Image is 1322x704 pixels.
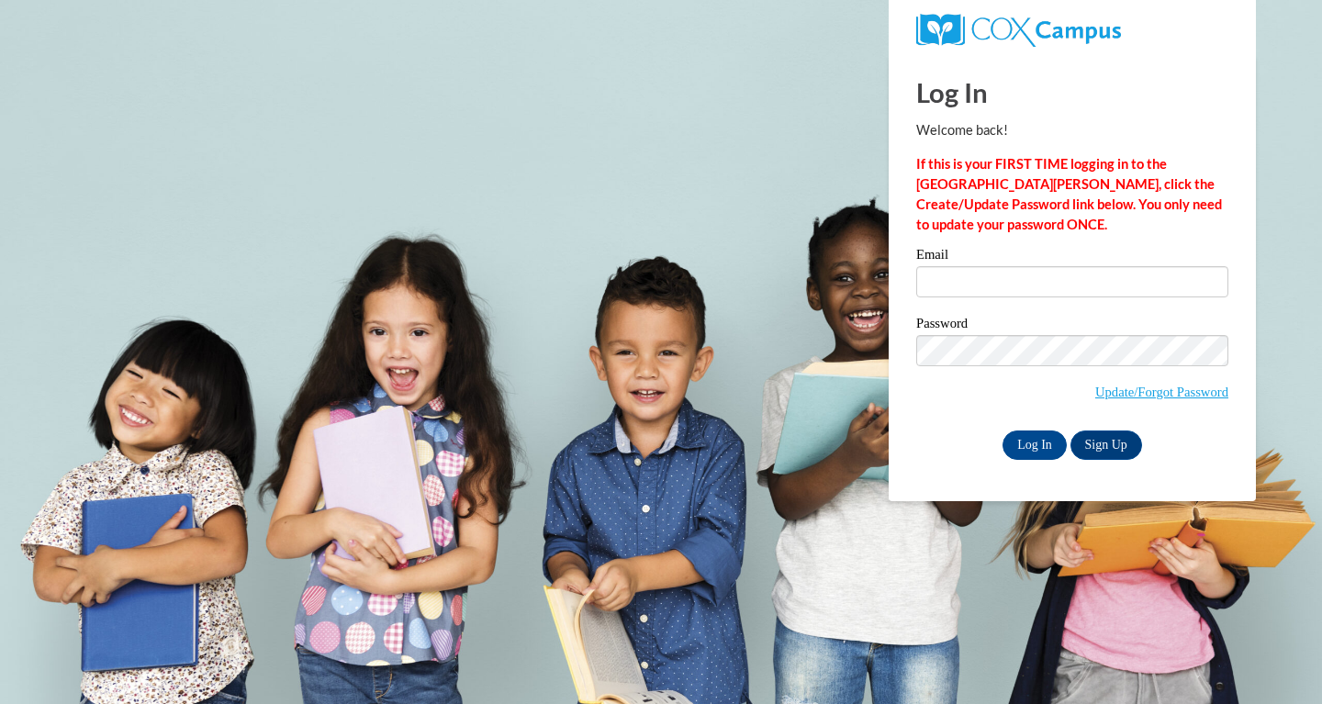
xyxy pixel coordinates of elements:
[916,317,1228,335] label: Password
[1070,430,1142,460] a: Sign Up
[916,21,1121,37] a: COX Campus
[916,248,1228,266] label: Email
[916,120,1228,140] p: Welcome back!
[916,14,1121,47] img: COX Campus
[1003,430,1067,460] input: Log In
[1095,385,1228,399] a: Update/Forgot Password
[916,73,1228,111] h1: Log In
[916,156,1222,232] strong: If this is your FIRST TIME logging in to the [GEOGRAPHIC_DATA][PERSON_NAME], click the Create/Upd...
